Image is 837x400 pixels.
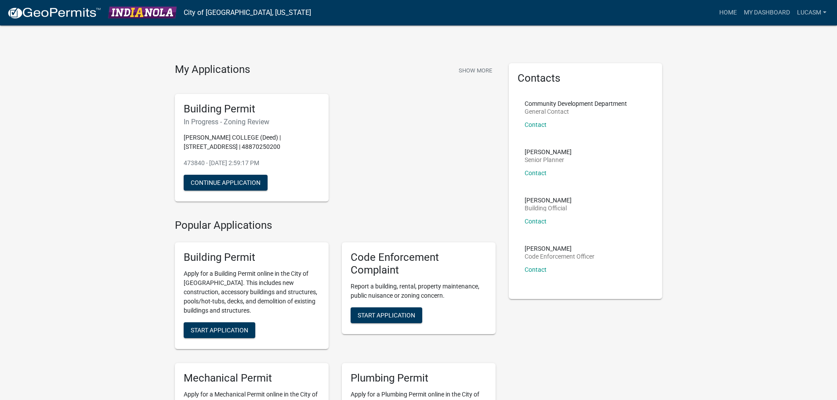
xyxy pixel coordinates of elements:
[184,5,311,20] a: City of [GEOGRAPHIC_DATA], [US_STATE]
[525,197,572,203] p: [PERSON_NAME]
[358,311,415,318] span: Start Application
[184,118,320,126] h6: In Progress - Zoning Review
[525,205,572,211] p: Building Official
[351,282,487,300] p: Report a building, rental, property maintenance, public nuisance or zoning concern.
[518,72,654,85] h5: Contacts
[184,175,268,191] button: Continue Application
[191,327,248,334] span: Start Application
[525,108,627,115] p: General Contact
[184,269,320,315] p: Apply for a Building Permit online in the City of [GEOGRAPHIC_DATA]. This includes new constructi...
[525,157,572,163] p: Senior Planner
[525,245,594,252] p: [PERSON_NAME]
[184,133,320,151] p: [PERSON_NAME] COLLEGE (Deed) | [STREET_ADDRESS] | 48870250200
[525,169,547,177] a: Contact
[175,219,496,232] h4: Popular Applications
[455,63,496,78] button: Show More
[794,4,830,21] a: LucasM
[351,372,487,385] h5: Plumbing Permit
[351,307,422,323] button: Start Application
[184,372,320,385] h5: Mechanical Permit
[716,4,740,21] a: Home
[525,218,547,225] a: Contact
[351,251,487,277] h5: Code Enforcement Complaint
[108,7,177,18] img: City of Indianola, Iowa
[525,266,547,273] a: Contact
[184,159,320,168] p: 473840 - [DATE] 2:59:17 PM
[525,121,547,128] a: Contact
[184,251,320,264] h5: Building Permit
[525,149,572,155] p: [PERSON_NAME]
[184,322,255,338] button: Start Application
[740,4,794,21] a: My Dashboard
[525,253,594,259] p: Code Enforcement Officer
[175,63,250,76] h4: My Applications
[184,103,320,115] h5: Building Permit
[525,101,627,107] p: Community Development Department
